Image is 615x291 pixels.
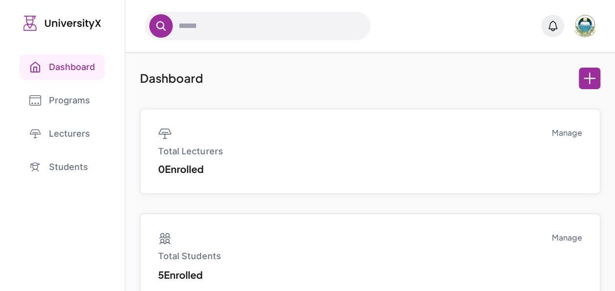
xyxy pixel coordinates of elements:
[552,127,582,139] a: Manage
[158,162,223,176] p: 0 Enrolled
[20,154,105,180] a: Students
[23,16,101,31] img: UniversityX
[20,54,105,80] a: Dashboard
[552,232,582,243] a: Manage
[158,249,221,263] p: Total Students
[20,88,105,113] a: Programs
[158,267,221,283] p: 5 Enrolled
[158,145,223,158] p: Total Lecturers
[140,68,203,89] p: Dashboard
[20,121,105,146] a: Lecturers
